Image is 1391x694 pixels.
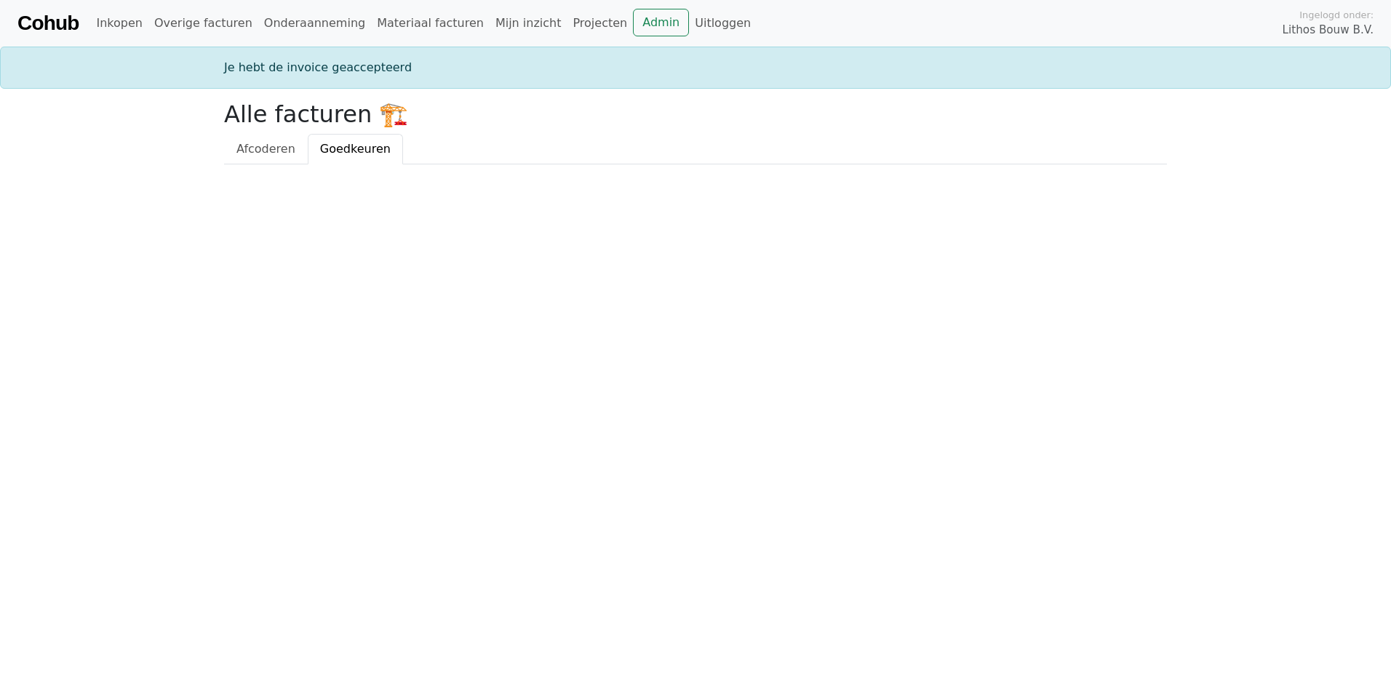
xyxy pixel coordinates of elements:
[490,9,567,38] a: Mijn inzicht
[633,9,689,36] a: Admin
[1299,8,1374,22] span: Ingelogd onder:
[236,142,295,156] span: Afcoderen
[320,142,391,156] span: Goedkeuren
[215,59,1176,76] div: Je hebt de invoice geaccepteerd
[308,134,403,164] a: Goedkeuren
[224,100,1167,128] h2: Alle facturen 🏗️
[148,9,258,38] a: Overige facturen
[224,134,308,164] a: Afcoderen
[1283,22,1374,39] span: Lithos Bouw B.V.
[371,9,490,38] a: Materiaal facturen
[90,9,148,38] a: Inkopen
[17,6,79,41] a: Cohub
[258,9,371,38] a: Onderaanneming
[689,9,757,38] a: Uitloggen
[567,9,633,38] a: Projecten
